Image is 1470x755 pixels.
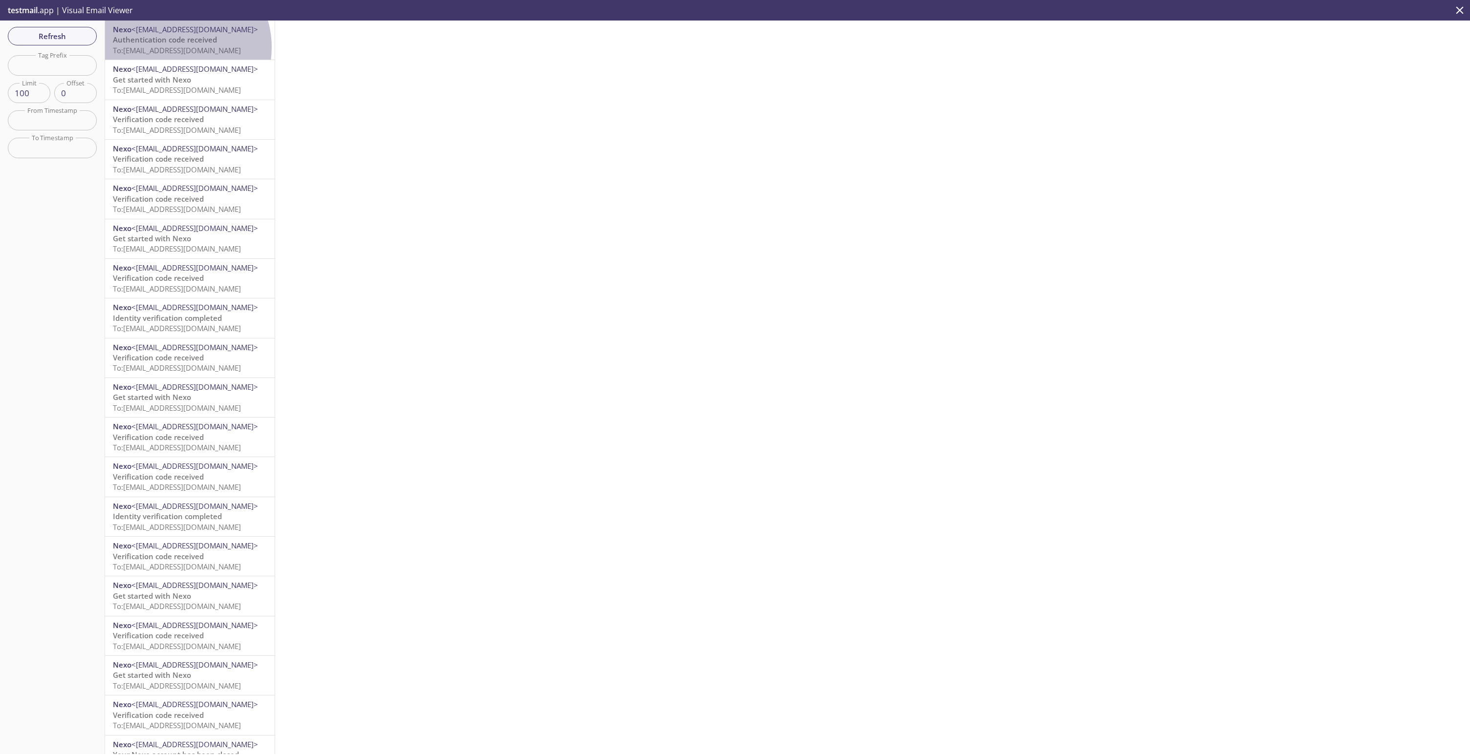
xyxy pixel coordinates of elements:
[131,24,258,34] span: <[EMAIL_ADDRESS][DOMAIN_NAME]>
[113,233,191,243] span: Get started with Nexo
[113,522,241,532] span: To: [EMAIL_ADDRESS][DOMAIN_NAME]
[131,223,258,233] span: <[EMAIL_ADDRESS][DOMAIN_NAME]>
[105,259,275,298] div: Nexo<[EMAIL_ADDRESS][DOMAIN_NAME]>Verification code receivedTo:[EMAIL_ADDRESS][DOMAIN_NAME]
[113,710,204,720] span: Verification code received
[131,739,258,749] span: <[EMAIL_ADDRESS][DOMAIN_NAME]>
[113,125,241,135] span: To: [EMAIL_ADDRESS][DOMAIN_NAME]
[113,24,131,34] span: Nexo
[113,223,131,233] span: Nexo
[131,302,258,312] span: <[EMAIL_ADDRESS][DOMAIN_NAME]>
[113,342,131,352] span: Nexo
[113,85,241,95] span: To: [EMAIL_ADDRESS][DOMAIN_NAME]
[105,457,275,496] div: Nexo<[EMAIL_ADDRESS][DOMAIN_NAME]>Verification code receivedTo:[EMAIL_ADDRESS][DOMAIN_NAME]
[113,45,241,55] span: To: [EMAIL_ADDRESS][DOMAIN_NAME]
[113,302,131,312] span: Nexo
[131,699,258,709] span: <[EMAIL_ADDRESS][DOMAIN_NAME]>
[105,60,275,99] div: Nexo<[EMAIL_ADDRESS][DOMAIN_NAME]>Get started with NexoTo:[EMAIL_ADDRESS][DOMAIN_NAME]
[113,421,131,431] span: Nexo
[113,541,131,550] span: Nexo
[105,100,275,139] div: Nexo<[EMAIL_ADDRESS][DOMAIN_NAME]>Verification code receivedTo:[EMAIL_ADDRESS][DOMAIN_NAME]
[113,382,131,392] span: Nexo
[131,461,258,471] span: <[EMAIL_ADDRESS][DOMAIN_NAME]>
[113,739,131,749] span: Nexo
[113,144,131,153] span: Nexo
[113,204,241,214] span: To: [EMAIL_ADDRESS][DOMAIN_NAME]
[113,551,204,561] span: Verification code received
[105,497,275,536] div: Nexo<[EMAIL_ADDRESS][DOMAIN_NAME]>Identity verification completedTo:[EMAIL_ADDRESS][DOMAIN_NAME]
[105,378,275,417] div: Nexo<[EMAIL_ADDRESS][DOMAIN_NAME]>Get started with NexoTo:[EMAIL_ADDRESS][DOMAIN_NAME]
[131,620,258,630] span: <[EMAIL_ADDRESS][DOMAIN_NAME]>
[105,656,275,695] div: Nexo<[EMAIL_ADDRESS][DOMAIN_NAME]>Get started with NexoTo:[EMAIL_ADDRESS][DOMAIN_NAME]
[8,5,38,16] span: testmail
[105,179,275,218] div: Nexo<[EMAIL_ADDRESS][DOMAIN_NAME]>Verification code receivedTo:[EMAIL_ADDRESS][DOMAIN_NAME]
[105,21,275,60] div: Nexo<[EMAIL_ADDRESS][DOMAIN_NAME]>Authentication code receivedTo:[EMAIL_ADDRESS][DOMAIN_NAME]
[113,699,131,709] span: Nexo
[113,183,131,193] span: Nexo
[113,442,241,452] span: To: [EMAIL_ADDRESS][DOMAIN_NAME]
[113,353,204,362] span: Verification code received
[113,641,241,651] span: To: [EMAIL_ADDRESS][DOMAIN_NAME]
[105,576,275,615] div: Nexo<[EMAIL_ADDRESS][DOMAIN_NAME]>Get started with NexoTo:[EMAIL_ADDRESS][DOMAIN_NAME]
[131,183,258,193] span: <[EMAIL_ADDRESS][DOMAIN_NAME]>
[131,501,258,511] span: <[EMAIL_ADDRESS][DOMAIN_NAME]>
[113,35,217,44] span: Authentication code received
[131,660,258,670] span: <[EMAIL_ADDRESS][DOMAIN_NAME]>
[113,244,241,253] span: To: [EMAIL_ADDRESS][DOMAIN_NAME]
[113,620,131,630] span: Nexo
[113,681,241,691] span: To: [EMAIL_ADDRESS][DOMAIN_NAME]
[105,418,275,457] div: Nexo<[EMAIL_ADDRESS][DOMAIN_NAME]>Verification code receivedTo:[EMAIL_ADDRESS][DOMAIN_NAME]
[105,298,275,337] div: Nexo<[EMAIL_ADDRESS][DOMAIN_NAME]>Identity verification completedTo:[EMAIL_ADDRESS][DOMAIN_NAME]
[131,64,258,74] span: <[EMAIL_ADDRESS][DOMAIN_NAME]>
[113,313,222,323] span: Identity verification completed
[131,580,258,590] span: <[EMAIL_ADDRESS][DOMAIN_NAME]>
[113,601,241,611] span: To: [EMAIL_ADDRESS][DOMAIN_NAME]
[113,64,131,74] span: Nexo
[113,720,241,730] span: To: [EMAIL_ADDRESS][DOMAIN_NAME]
[105,219,275,258] div: Nexo<[EMAIL_ADDRESS][DOMAIN_NAME]>Get started with NexoTo:[EMAIL_ADDRESS][DOMAIN_NAME]
[105,695,275,734] div: Nexo<[EMAIL_ADDRESS][DOMAIN_NAME]>Verification code receivedTo:[EMAIL_ADDRESS][DOMAIN_NAME]
[105,537,275,576] div: Nexo<[EMAIL_ADDRESS][DOMAIN_NAME]>Verification code receivedTo:[EMAIL_ADDRESS][DOMAIN_NAME]
[113,75,191,84] span: Get started with Nexo
[16,30,89,42] span: Refresh
[113,165,241,174] span: To: [EMAIL_ADDRESS][DOMAIN_NAME]
[113,511,222,521] span: Identity verification completed
[113,392,191,402] span: Get started with Nexo
[113,114,204,124] span: Verification code received
[113,273,204,283] span: Verification code received
[105,338,275,377] div: Nexo<[EMAIL_ADDRESS][DOMAIN_NAME]>Verification code receivedTo:[EMAIL_ADDRESS][DOMAIN_NAME]
[113,562,241,571] span: To: [EMAIL_ADDRESS][DOMAIN_NAME]
[113,263,131,273] span: Nexo
[113,154,204,164] span: Verification code received
[113,630,204,640] span: Verification code received
[131,104,258,114] span: <[EMAIL_ADDRESS][DOMAIN_NAME]>
[113,670,191,680] span: Get started with Nexo
[131,421,258,431] span: <[EMAIL_ADDRESS][DOMAIN_NAME]>
[113,472,204,482] span: Verification code received
[131,144,258,153] span: <[EMAIL_ADDRESS][DOMAIN_NAME]>
[131,382,258,392] span: <[EMAIL_ADDRESS][DOMAIN_NAME]>
[113,363,241,373] span: To: [EMAIL_ADDRESS][DOMAIN_NAME]
[113,432,204,442] span: Verification code received
[113,501,131,511] span: Nexo
[113,403,241,413] span: To: [EMAIL_ADDRESS][DOMAIN_NAME]
[105,616,275,655] div: Nexo<[EMAIL_ADDRESS][DOMAIN_NAME]>Verification code receivedTo:[EMAIL_ADDRESS][DOMAIN_NAME]
[105,140,275,179] div: Nexo<[EMAIL_ADDRESS][DOMAIN_NAME]>Verification code receivedTo:[EMAIL_ADDRESS][DOMAIN_NAME]
[113,323,241,333] span: To: [EMAIL_ADDRESS][DOMAIN_NAME]
[113,580,131,590] span: Nexo
[113,284,241,294] span: To: [EMAIL_ADDRESS][DOMAIN_NAME]
[8,27,97,45] button: Refresh
[131,342,258,352] span: <[EMAIL_ADDRESS][DOMAIN_NAME]>
[113,104,131,114] span: Nexo
[113,591,191,601] span: Get started with Nexo
[113,461,131,471] span: Nexo
[113,482,241,492] span: To: [EMAIL_ADDRESS][DOMAIN_NAME]
[131,541,258,550] span: <[EMAIL_ADDRESS][DOMAIN_NAME]>
[113,194,204,204] span: Verification code received
[113,660,131,670] span: Nexo
[131,263,258,273] span: <[EMAIL_ADDRESS][DOMAIN_NAME]>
